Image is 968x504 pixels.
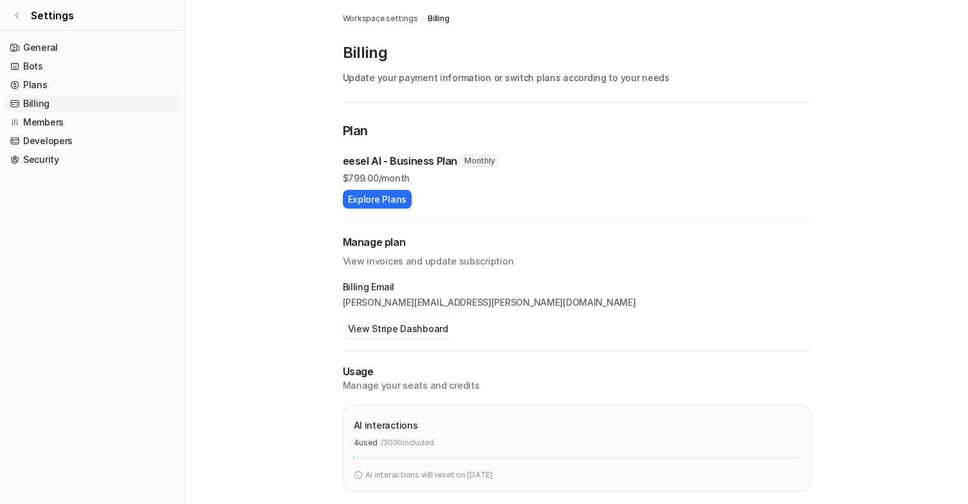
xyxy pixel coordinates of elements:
a: Bots [5,57,179,75]
a: Security [5,151,179,169]
p: [PERSON_NAME][EMAIL_ADDRESS][PERSON_NAME][DOMAIN_NAME] [343,296,811,309]
p: Manage your seats and credits [343,379,811,392]
p: Update your payment information or switch plans according to your needs [343,71,811,84]
a: Members [5,113,179,131]
a: Workspace settings [343,13,418,24]
button: View Stripe Dashboard [343,319,453,338]
p: eesel AI - Business Plan [343,153,457,169]
span: Monthly [460,154,499,167]
button: Explore Plans [343,190,412,209]
p: AI interactions will reset on [DATE] [365,469,493,481]
p: View invoices and update subscription [343,250,811,268]
span: Settings [31,8,74,23]
p: AI interactions [354,418,418,432]
p: 4 used [354,437,378,449]
p: $ 799.00/month [343,171,811,185]
h2: Manage plan [343,235,811,250]
p: Billing Email [343,281,811,294]
p: / 3000 included [381,437,434,449]
span: / [421,13,424,24]
a: General [5,39,179,57]
a: Developers [5,132,179,150]
a: Billing [5,95,179,113]
p: Billing [343,42,811,63]
p: Usage [343,364,811,379]
a: Plans [5,76,179,94]
a: Billing [428,13,449,24]
p: Plan [343,121,811,143]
